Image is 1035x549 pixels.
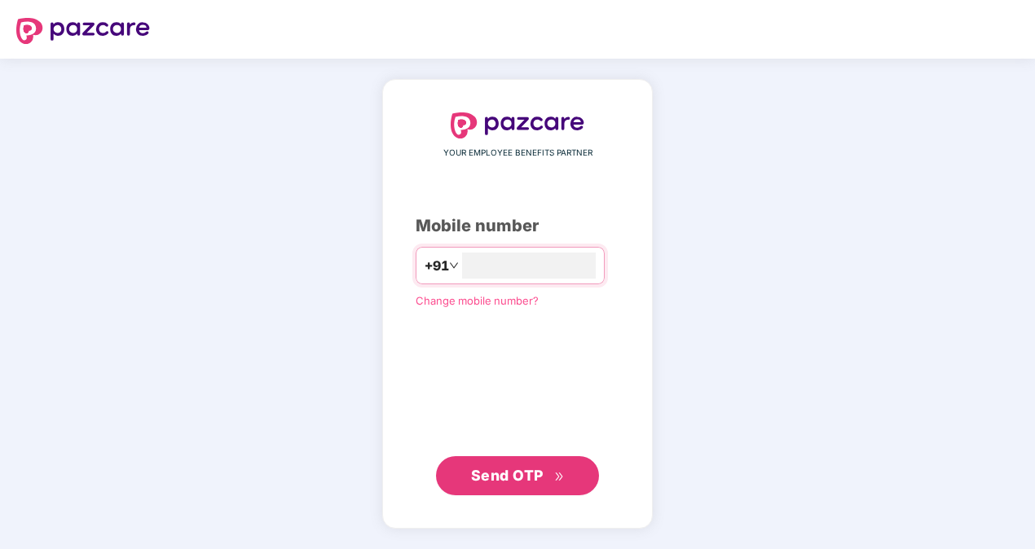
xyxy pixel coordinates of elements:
[471,467,544,484] span: Send OTP
[443,147,592,160] span: YOUR EMPLOYEE BENEFITS PARTNER
[416,294,539,307] a: Change mobile number?
[449,261,459,270] span: down
[16,18,150,44] img: logo
[451,112,584,138] img: logo
[425,256,449,276] span: +91
[416,213,619,239] div: Mobile number
[554,472,565,482] span: double-right
[436,456,599,495] button: Send OTPdouble-right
